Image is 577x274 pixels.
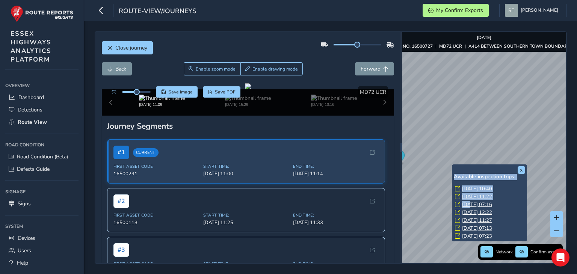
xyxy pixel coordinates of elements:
a: Route View [5,116,79,128]
button: PDF [203,86,241,98]
img: Thumbnail frame [139,95,185,102]
span: Current [133,148,159,157]
span: Back [115,65,126,72]
span: Signs [18,200,31,207]
span: Start Time: [203,261,288,267]
a: Dashboard [5,91,79,104]
span: End Time: [293,212,378,218]
span: First Asset Code: [113,212,199,218]
img: Thumbnail frame [311,95,357,102]
strong: [DATE] [477,35,491,41]
a: Signs [5,197,79,210]
span: # 2 [113,194,129,208]
span: Confirm assets [530,249,560,255]
a: Devices [5,232,79,244]
button: Forward [355,62,394,75]
div: [DATE] 15:29 [225,102,271,107]
span: First Asset Code: [113,164,199,169]
img: Thumbnail frame [225,95,271,102]
span: Network [495,249,513,255]
span: Defects Guide [17,166,50,173]
a: Users [5,244,79,257]
strong: MD72 UCR [439,43,462,49]
a: [DATE] 11:27 [462,217,492,224]
div: System [5,221,79,232]
div: Journey Segments [107,121,389,131]
div: [DATE] 11:09 [139,102,185,107]
div: Road Condition [5,139,79,151]
button: My Confirm Exports [423,4,489,17]
span: 16500291 [113,170,199,177]
h6: Available inspection trips: [454,174,525,180]
span: Help [17,259,28,266]
span: First Asset Code: [113,261,199,267]
button: Save [156,86,198,98]
span: Enable zoom mode [196,66,236,72]
img: diamond-layout [505,4,518,17]
button: Draw [240,62,303,75]
a: [DATE] 10:40 [462,185,492,192]
span: Devices [18,235,35,242]
span: route-view/journeys [119,6,196,17]
a: [DATE] 07:16 [462,201,492,208]
span: End Time: [293,261,378,267]
span: Users [18,247,31,254]
span: [PERSON_NAME] [521,4,558,17]
a: [DATE] 07:23 [462,233,492,239]
span: ESSEX HIGHWAYS ANALYTICS PLATFORM [11,29,51,64]
span: Close journey [115,44,147,51]
a: Help [5,257,79,269]
span: [DATE] 11:00 [203,170,288,177]
span: Enable drawing mode [252,66,298,72]
div: [DATE] 13:16 [311,102,357,107]
span: Detections [18,106,42,113]
a: [DATE] 07:13 [462,225,492,232]
div: Overview [5,80,79,91]
span: Forward [361,65,381,72]
div: Signage [5,186,79,197]
span: Route View [18,119,47,126]
button: Zoom [184,62,240,75]
span: # 3 [113,243,129,257]
span: [DATE] 11:25 [203,219,288,226]
span: MD72 UCR [360,89,386,96]
button: Back [102,62,132,75]
span: [DATE] 11:33 [293,219,378,226]
button: x [518,166,525,174]
img: rr logo [11,5,73,22]
span: Start Time: [203,212,288,218]
span: My Confirm Exports [436,7,483,14]
span: Start Time: [203,164,288,169]
span: Save image [168,89,193,95]
a: [DATE] 12:22 [462,209,492,216]
div: Open Intercom Messenger [551,248,569,266]
span: Save PDF [215,89,236,95]
a: [DATE] 11:22 [462,193,492,200]
a: Road Condition (Beta) [5,151,79,163]
strong: ASSET NO. 16500727 [387,43,433,49]
span: 16500113 [113,219,199,226]
span: [DATE] 11:14 [293,170,378,177]
button: Close journey [102,41,153,54]
span: # 1 [113,146,129,159]
span: End Time: [293,164,378,169]
a: Defects Guide [5,163,79,175]
button: [PERSON_NAME] [505,4,561,17]
a: Detections [5,104,79,116]
span: Road Condition (Beta) [17,153,68,160]
span: Dashboard [18,94,44,101]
